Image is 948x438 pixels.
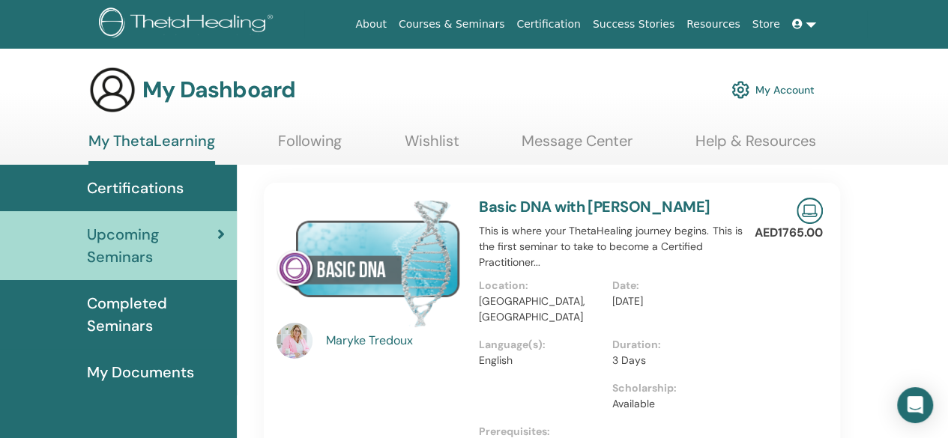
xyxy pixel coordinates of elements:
[479,197,710,216] a: Basic DNA with [PERSON_NAME]
[731,77,749,103] img: cog.svg
[277,198,461,327] img: Basic DNA
[326,332,465,350] a: Maryke Tredoux
[612,278,736,293] p: Date :
[278,132,342,161] a: Following
[612,380,736,396] p: Scholarship :
[479,278,603,293] p: Location :
[510,10,586,38] a: Certification
[612,293,736,309] p: [DATE]
[277,323,313,359] img: default.jpg
[755,224,823,242] p: AED1765.00
[479,223,745,270] p: This is where your ThetaHealing journey begins. This is the first seminar to take to become a Cer...
[612,396,736,412] p: Available
[680,10,746,38] a: Resources
[393,10,511,38] a: Courses & Seminars
[746,10,786,38] a: Store
[405,132,459,161] a: Wishlist
[479,353,603,368] p: English
[731,73,815,106] a: My Account
[797,198,823,224] img: Live Online Seminar
[587,10,680,38] a: Success Stories
[87,292,225,337] span: Completed Seminars
[99,7,278,41] img: logo.png
[87,177,184,199] span: Certifications
[88,66,136,114] img: generic-user-icon.jpg
[88,132,215,165] a: My ThetaLearning
[695,132,816,161] a: Help & Resources
[479,293,603,325] p: [GEOGRAPHIC_DATA], [GEOGRAPHIC_DATA]
[897,387,933,423] div: Open Intercom Messenger
[142,76,295,103] h3: My Dashboard
[87,223,217,268] span: Upcoming Seminars
[612,353,736,368] p: 3 Days
[612,337,736,353] p: Duration :
[522,132,632,161] a: Message Center
[87,361,194,383] span: My Documents
[479,337,603,353] p: Language(s) :
[349,10,392,38] a: About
